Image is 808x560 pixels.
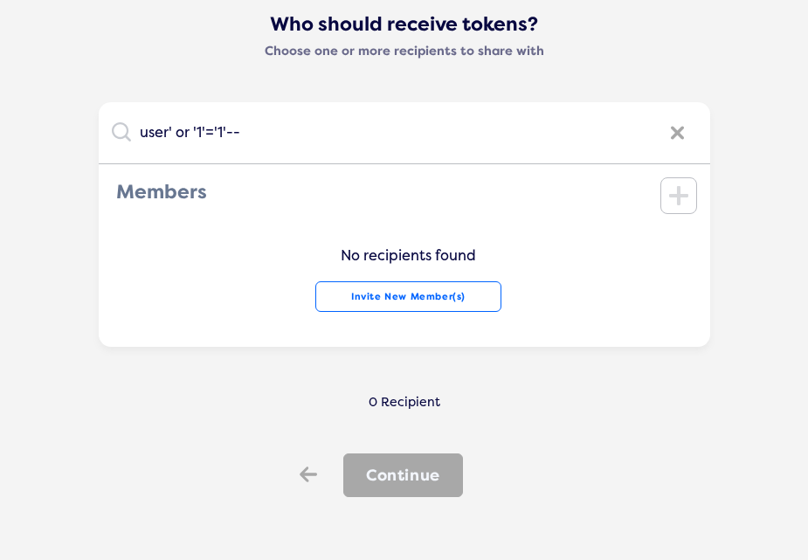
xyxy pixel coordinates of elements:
button: Continue [343,453,463,497]
button: Invite New Member(s) [315,281,501,312]
div: Choose one or more recipients to share with [230,44,579,59]
div: Members [112,177,211,209]
div: No recipients found [116,247,701,264]
div: Who should receive tokens? [230,14,579,37]
input: Search Members... [131,115,658,150]
div: 0 Recipient [369,395,440,410]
